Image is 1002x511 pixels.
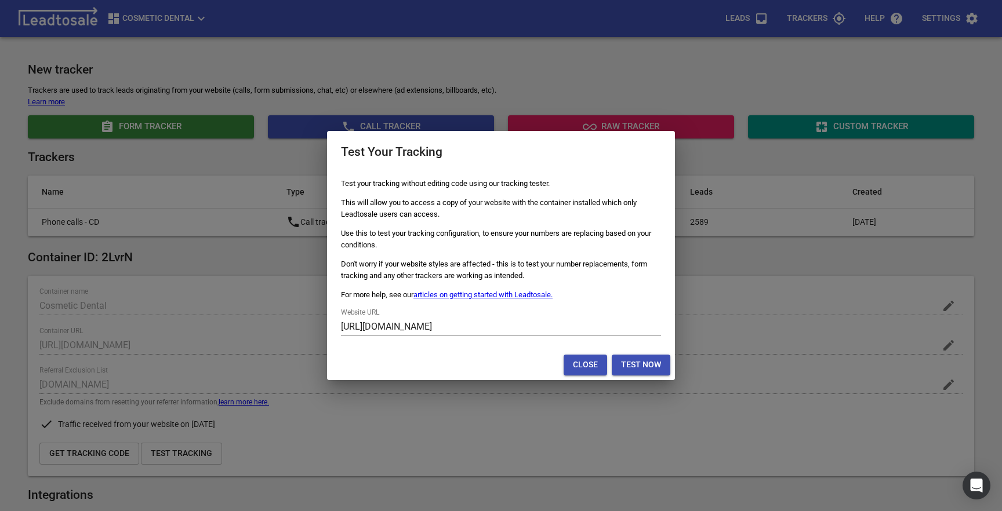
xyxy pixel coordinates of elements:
p: Test your tracking without editing code using our tracking tester. [341,178,661,189]
div: Open Intercom Messenger [963,472,990,499]
button: Close [564,355,607,375]
p: For more help, see our [341,289,661,301]
button: Test Now [612,355,670,375]
label: Website URL [341,309,380,316]
a: articles on getting started with Leadtosale. [413,290,553,299]
span: Close [573,359,598,371]
p: Don't worry if your website styles are affected - this is to test your number replacements, form ... [341,258,661,282]
h2: Test Your Tracking [341,145,661,159]
p: This will allow you to access a copy of your website with the container installed which only Lead... [341,197,661,220]
span: Test Now [621,359,661,371]
p: Use this to test your tracking configuration, to ensure your numbers are replacing based on your ... [341,228,661,251]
